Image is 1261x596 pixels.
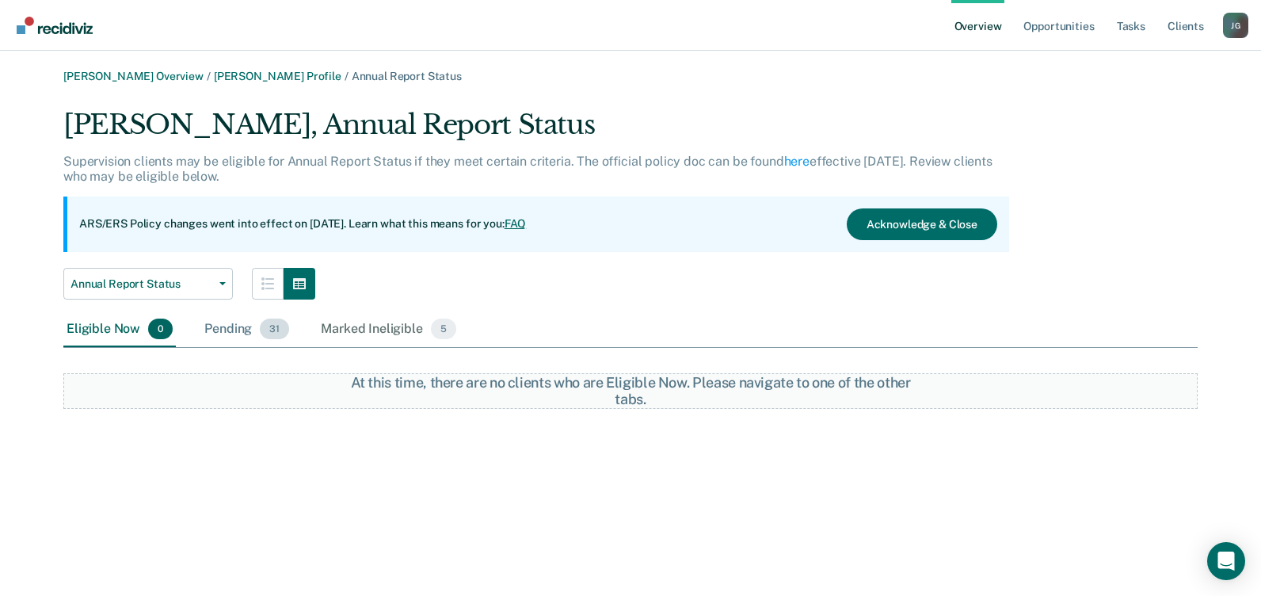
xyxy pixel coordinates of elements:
[1223,13,1248,38] button: Profile dropdown button
[505,217,527,230] a: FAQ
[784,154,810,169] a: here
[352,70,462,82] span: Annual Report Status
[70,277,213,291] span: Annual Report Status
[1223,13,1248,38] div: J G
[63,154,992,184] p: Supervision clients may be eligible for Annual Report Status if they meet certain criteria. The o...
[318,312,459,347] div: Marked Ineligible5
[63,70,204,82] a: [PERSON_NAME] Overview
[847,208,997,240] button: Acknowledge & Close
[214,70,341,82] a: [PERSON_NAME] Profile
[17,17,93,34] img: Recidiviz
[148,319,173,339] span: 0
[63,268,233,300] button: Annual Report Status
[260,319,289,339] span: 31
[431,319,456,339] span: 5
[341,70,352,82] span: /
[63,109,1009,154] div: [PERSON_NAME], Annual Report Status
[348,374,914,408] div: At this time, there are no clients who are Eligible Now. Please navigate to one of the other tabs.
[204,70,214,82] span: /
[1207,542,1245,580] div: Open Intercom Messenger
[201,312,292,347] div: Pending31
[79,216,526,232] p: ARS/ERS Policy changes went into effect on [DATE]. Learn what this means for you:
[63,312,176,347] div: Eligible Now0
